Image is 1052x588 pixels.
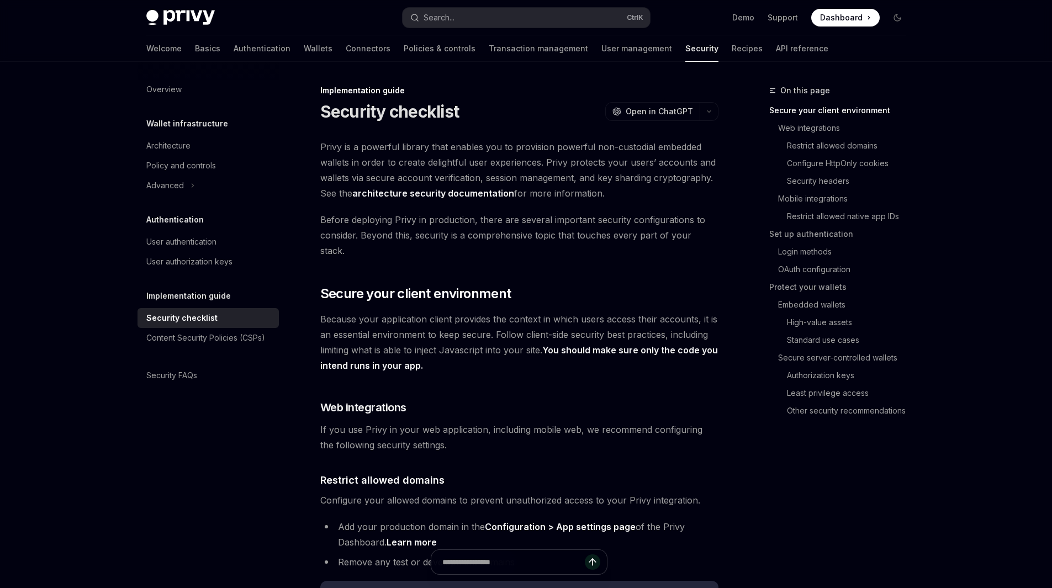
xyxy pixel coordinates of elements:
a: Secure server-controlled wallets [778,349,915,367]
a: Other security recommendations [787,402,915,420]
a: Authentication [234,35,290,62]
div: Overview [146,83,182,96]
h5: Implementation guide [146,289,231,303]
a: Basics [195,35,220,62]
a: architecture security documentation [352,188,514,199]
div: Advanced [146,179,184,192]
a: Authorization keys [787,367,915,384]
a: OAuth configuration [778,261,915,278]
span: Before deploying Privy in production, there are several important security configurations to cons... [320,212,718,258]
a: Secure your client environment [769,102,915,119]
div: Architecture [146,139,191,152]
a: API reference [776,35,828,62]
a: Least privilege access [787,384,915,402]
a: Restrict allowed domains [787,137,915,155]
a: Wallets [304,35,332,62]
a: Web integrations [778,119,915,137]
div: Policy and controls [146,159,216,172]
span: Because your application client provides the context in which users access their accounts, it is ... [320,311,718,373]
a: User authentication [138,232,279,252]
span: Restrict allowed domains [320,473,445,488]
img: dark logo [146,10,215,25]
a: Recipes [732,35,763,62]
a: User authorization keys [138,252,279,272]
span: Open in ChatGPT [626,106,693,117]
h1: Security checklist [320,102,459,121]
a: Embedded wallets [778,296,915,314]
a: Policies & controls [404,35,475,62]
a: Configuration > App settings page [485,521,636,533]
a: Security [685,35,718,62]
a: Connectors [346,35,390,62]
a: User management [601,35,672,62]
span: Privy is a powerful library that enables you to provision powerful non-custodial embedded wallets... [320,139,718,201]
a: Protect your wallets [769,278,915,296]
div: User authorization keys [146,255,232,268]
div: Search... [424,11,454,24]
button: Send message [585,554,600,570]
h5: Authentication [146,213,204,226]
button: Toggle dark mode [889,9,906,27]
span: If you use Privy in your web application, including mobile web, we recommend configuring the foll... [320,422,718,453]
span: Ctrl K [627,13,643,22]
span: Web integrations [320,400,406,415]
a: Transaction management [489,35,588,62]
a: Welcome [146,35,182,62]
a: Support [768,12,798,23]
button: Open in ChatGPT [605,102,700,121]
div: Security FAQs [146,369,197,382]
a: Mobile integrations [778,190,915,208]
a: Overview [138,80,279,99]
a: Configure HttpOnly cookies [787,155,915,172]
div: Content Security Policies (CSPs) [146,331,265,345]
a: Security checklist [138,308,279,328]
li: Add your production domain in the of the Privy Dashboard. [320,519,718,550]
h5: Wallet infrastructure [146,117,228,130]
span: Dashboard [820,12,863,23]
a: Restrict allowed native app IDs [787,208,915,225]
a: Demo [732,12,754,23]
a: Set up authentication [769,225,915,243]
a: Standard use cases [787,331,915,349]
a: Learn more [387,537,437,548]
div: Implementation guide [320,85,718,96]
a: Login methods [778,243,915,261]
span: On this page [780,84,830,97]
a: Architecture [138,136,279,156]
div: Security checklist [146,311,218,325]
div: User authentication [146,235,216,248]
span: Configure your allowed domains to prevent unauthorized access to your Privy integration. [320,492,718,508]
a: Content Security Policies (CSPs) [138,328,279,348]
span: Secure your client environment [320,285,511,303]
button: Search...CtrlK [403,8,650,28]
a: Security FAQs [138,365,279,385]
a: Security headers [787,172,915,190]
a: Policy and controls [138,156,279,176]
a: Dashboard [811,9,880,27]
a: High-value assets [787,314,915,331]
